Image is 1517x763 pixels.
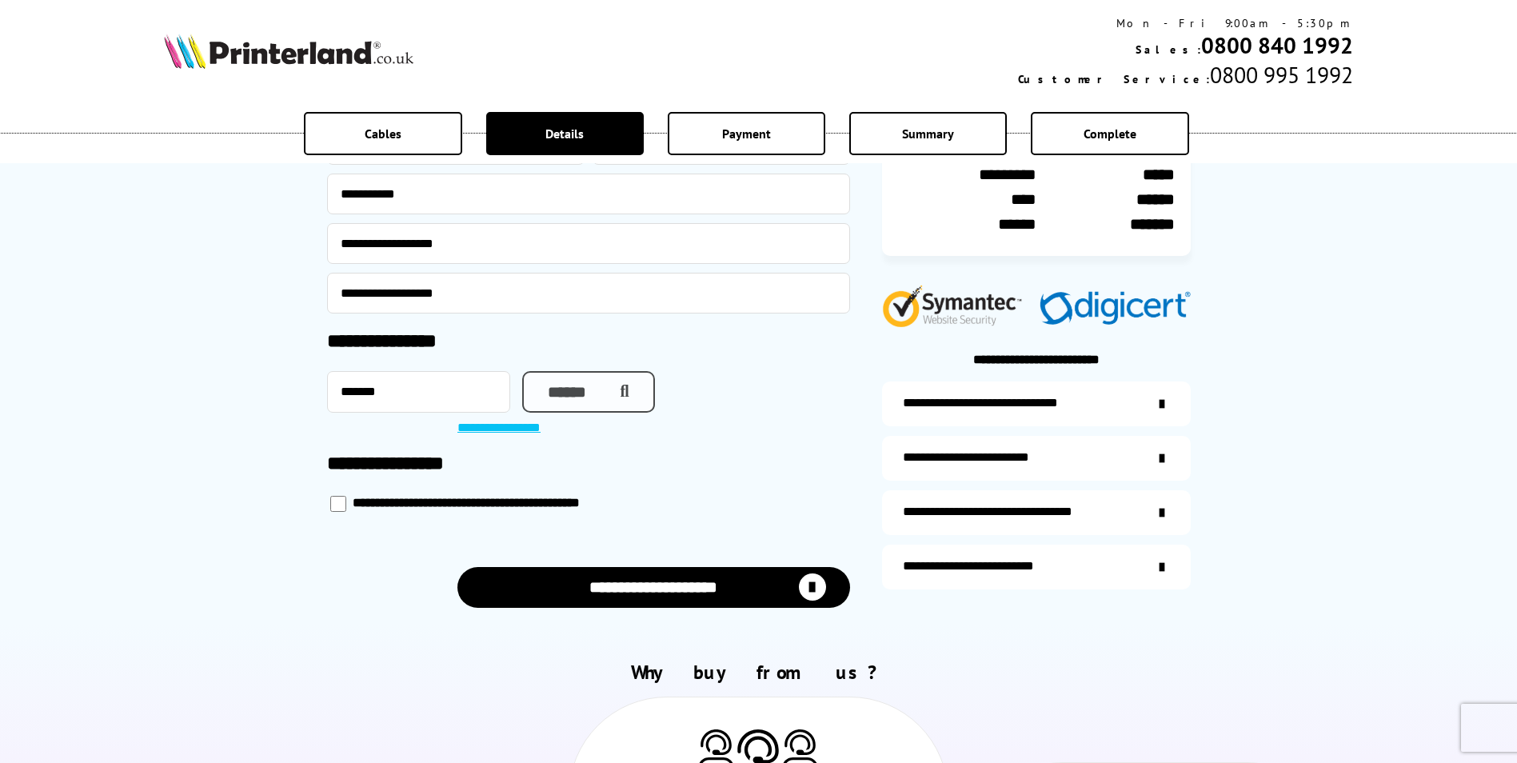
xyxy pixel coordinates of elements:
a: additional-cables [882,490,1191,535]
span: 0800 995 1992 [1210,60,1353,90]
a: additional-ink [882,381,1191,426]
img: Printerland Logo [164,34,413,69]
span: Summary [902,126,954,142]
span: Details [545,126,584,142]
span: Complete [1084,126,1136,142]
span: Cables [365,126,401,142]
h2: Why buy from us? [164,660,1352,685]
div: Mon - Fri 9:00am - 5:30pm [1018,16,1353,30]
span: Customer Service: [1018,72,1210,86]
a: secure-website [882,545,1191,589]
a: 0800 840 1992 [1201,30,1353,60]
span: Payment [722,126,771,142]
span: Sales: [1136,42,1201,57]
a: items-arrive [882,436,1191,481]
